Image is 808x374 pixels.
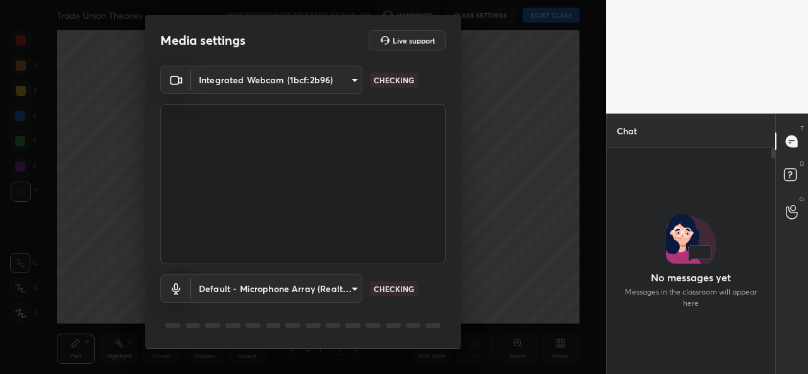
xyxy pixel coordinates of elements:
h5: Live support [393,37,435,44]
p: CHECKING [374,74,414,86]
p: CHECKING [374,283,414,295]
p: D [800,159,804,168]
h2: Media settings [160,32,246,49]
div: Integrated Webcam (1bcf:2b96) [191,274,362,303]
p: T [800,124,804,133]
p: G [799,194,804,204]
p: Chat [607,114,647,148]
div: Integrated Webcam (1bcf:2b96) [191,66,362,94]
